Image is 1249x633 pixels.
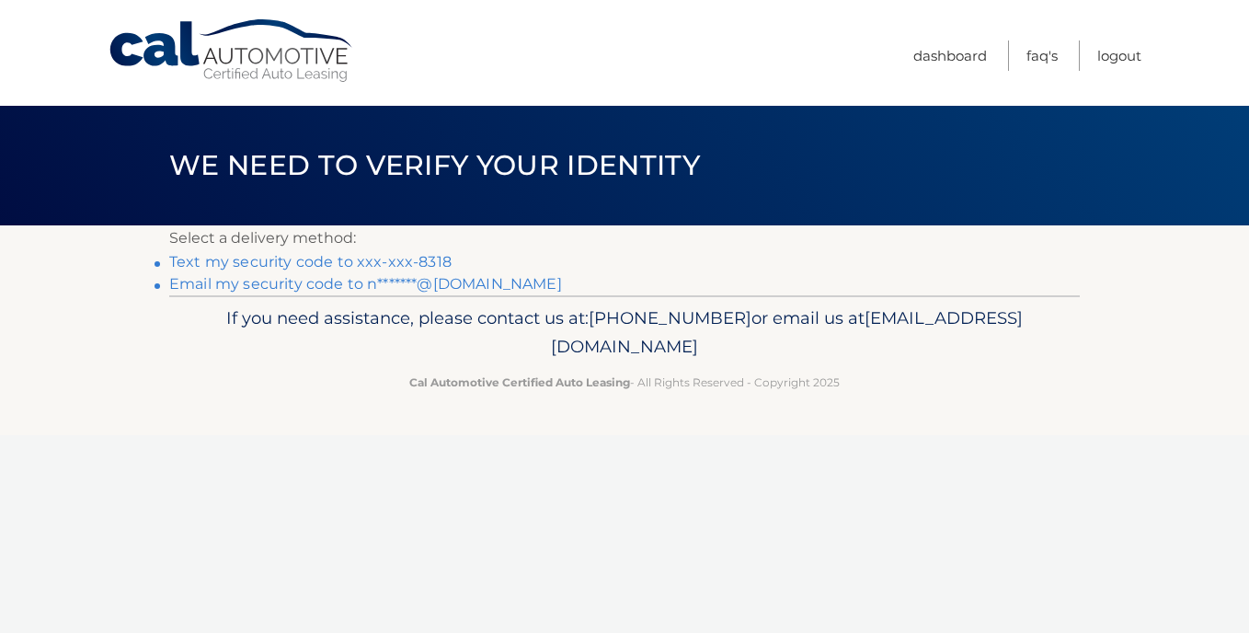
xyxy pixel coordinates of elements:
p: Select a delivery method: [169,225,1080,251]
a: Text my security code to xxx-xxx-8318 [169,253,452,270]
a: Cal Automotive [108,18,356,84]
span: We need to verify your identity [169,148,700,182]
p: If you need assistance, please contact us at: or email us at [181,304,1068,363]
a: FAQ's [1026,40,1058,71]
p: - All Rights Reserved - Copyright 2025 [181,373,1068,392]
a: Logout [1097,40,1141,71]
span: [PHONE_NUMBER] [589,307,751,328]
a: Dashboard [913,40,987,71]
strong: Cal Automotive Certified Auto Leasing [409,375,630,389]
a: Email my security code to n*******@[DOMAIN_NAME] [169,275,562,293]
